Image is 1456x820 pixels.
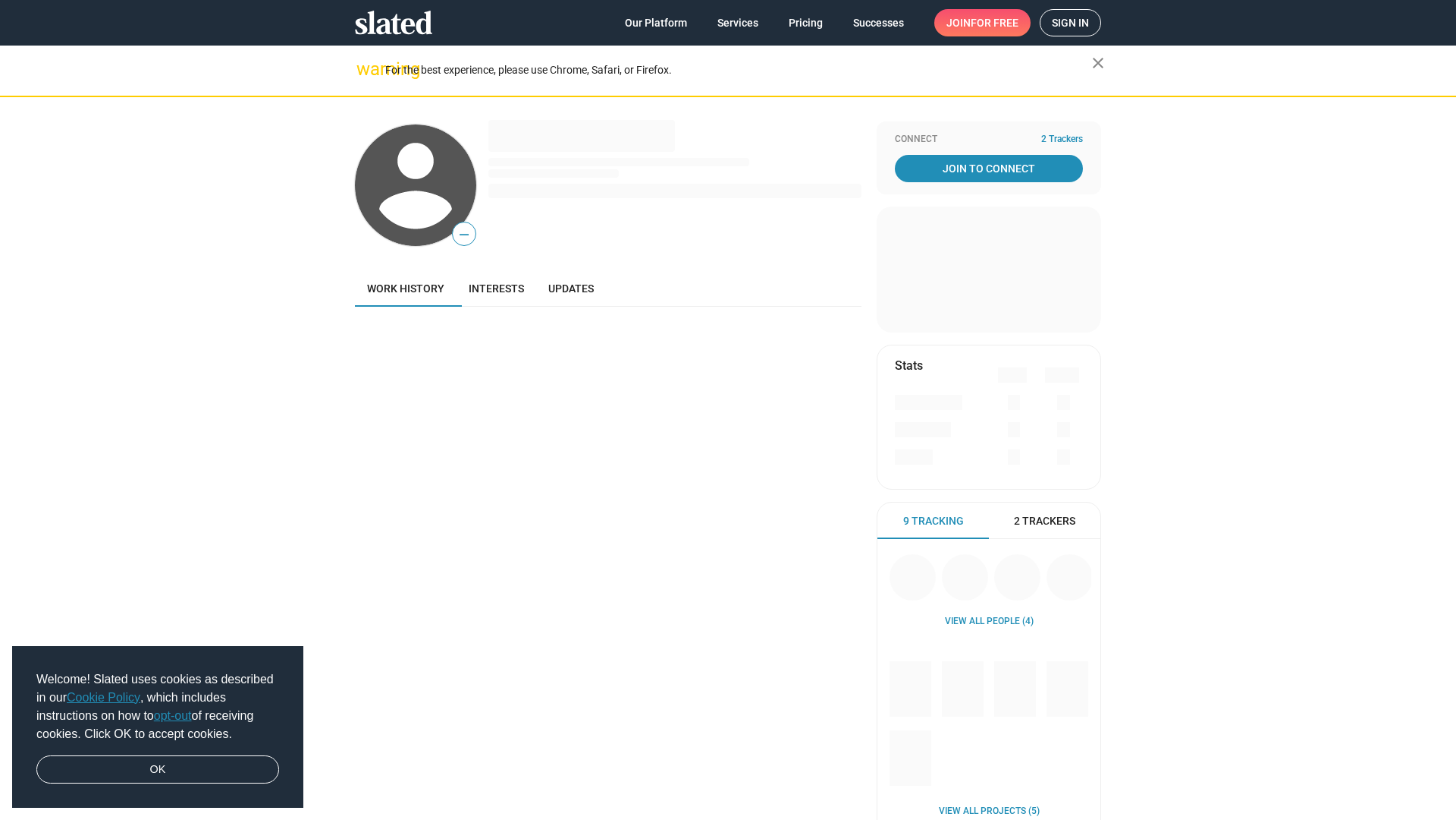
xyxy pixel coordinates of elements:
a: dismiss cookie message [36,755,279,784]
a: Cookie Policy [67,691,140,704]
span: Sign in [1052,10,1089,36]
span: Updates [548,282,594,295]
a: View all Projects (5) [939,806,1040,818]
mat-card-title: Stats [895,358,923,374]
span: Join [946,9,1018,36]
span: Our Platform [625,9,687,36]
span: Interests [469,282,524,295]
span: Successes [853,9,904,36]
a: Work history [355,270,457,307]
a: View all People (4) [945,616,1034,628]
span: 2 Trackers [1014,514,1075,528]
span: Services [717,9,758,36]
span: Join To Connect [898,155,1080,182]
mat-icon: warning [356,60,375,78]
div: Connect [895,134,1083,146]
span: Work history [367,282,444,295]
mat-icon: close [1089,54,1107,72]
a: Joinfor free [934,9,1031,36]
span: 2 Trackers [1041,134,1083,146]
a: opt-out [154,709,192,722]
span: for free [971,9,1018,36]
a: Updates [536,270,606,307]
a: Pricing [777,9,835,36]
span: 9 Tracking [903,514,964,528]
a: Services [705,9,770,36]
a: Our Platform [613,9,699,36]
span: Pricing [789,9,823,36]
a: Join To Connect [895,155,1083,182]
span: — [453,225,475,244]
a: Interests [457,270,536,307]
span: Welcome! Slated uses cookies as described in our , which includes instructions on how to of recei... [36,670,279,743]
a: Sign in [1040,9,1101,36]
div: For the best experience, please use Chrome, Safari, or Firefox. [385,60,1092,80]
div: cookieconsent [12,646,303,809]
a: Successes [841,9,916,36]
